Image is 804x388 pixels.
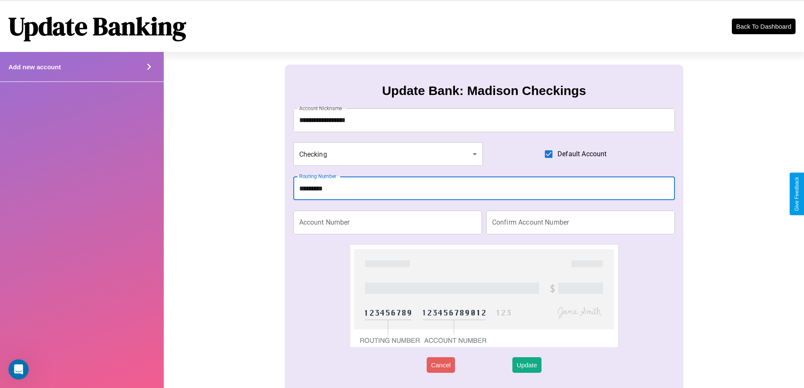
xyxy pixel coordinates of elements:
div: Checking [293,142,483,166]
iframe: Intercom live chat [8,359,29,380]
label: Routing Number [299,173,336,180]
div: Give Feedback [794,177,800,211]
img: check [350,245,617,347]
button: Update [512,357,541,373]
h3: Update Bank: Madison Checkings [382,84,586,98]
button: Cancel [427,357,455,373]
h1: Update Banking [8,9,186,43]
button: Back To Dashboard [732,19,796,34]
span: Default Account [558,149,606,159]
h4: Add new account [8,63,61,71]
label: Account Nickname [299,105,342,112]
